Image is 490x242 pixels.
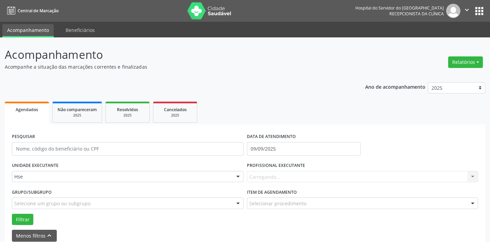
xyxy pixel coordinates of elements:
span: Cancelados [164,107,187,113]
p: Acompanhamento [5,46,341,63]
button: Filtrar [12,214,33,225]
div: 2025 [158,113,192,118]
input: Selecione um intervalo [247,142,361,156]
a: Beneficiários [61,24,100,36]
button:  [460,4,473,18]
p: Ano de acompanhamento [365,82,425,91]
label: Grupo/Subgrupo [12,187,52,197]
span: Não compareceram [57,107,97,113]
span: Resolvidos [117,107,138,113]
label: UNIDADE EXECUTANTE [12,160,58,171]
label: Item de agendamento [247,187,297,197]
p: Acompanhe a situação das marcações correntes e finalizadas [5,63,341,70]
span: Central de Marcação [18,8,58,14]
span: Hse [14,173,230,180]
div: 2025 [57,113,97,118]
i: keyboard_arrow_up [46,232,53,239]
label: PESQUISAR [12,132,35,142]
input: Nome, código do beneficiário ou CPF [12,142,243,156]
span: Selecionar procedimento [249,200,306,207]
label: PROFISSIONAL EXECUTANTE [247,160,305,171]
a: Central de Marcação [5,5,58,16]
div: Hospital do Servidor do [GEOGRAPHIC_DATA] [355,5,444,11]
span: Recepcionista da clínica [389,11,444,17]
span: Selecione um grupo ou subgrupo [14,200,90,207]
img: img [446,4,460,18]
span: Agendados [16,107,38,113]
button: Relatórios [448,56,483,68]
button: apps [473,5,485,17]
a: Acompanhamento [2,24,54,37]
i:  [463,6,471,14]
button: Menos filtroskeyboard_arrow_up [12,230,57,242]
div: 2025 [111,113,145,118]
label: DATA DE ATENDIMENTO [247,132,296,142]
